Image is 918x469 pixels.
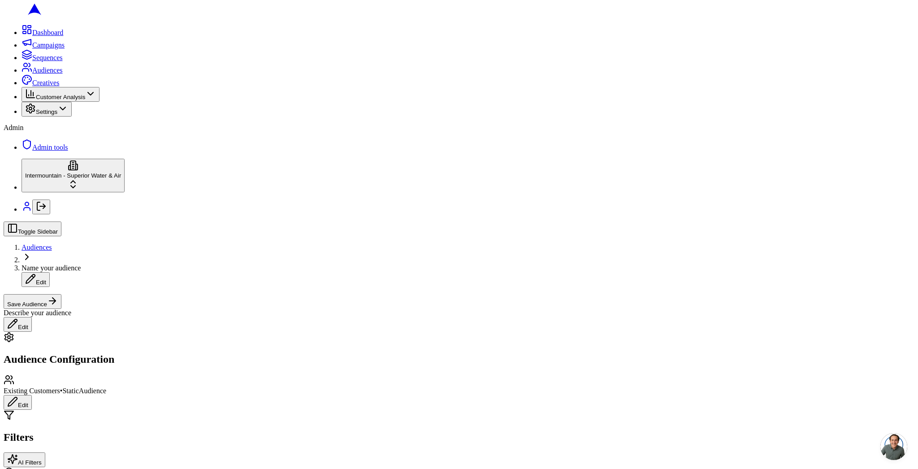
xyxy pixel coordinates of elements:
[36,94,85,100] span: Customer Analysis
[32,200,50,214] button: Log out
[18,324,28,330] span: Edit
[32,41,65,49] span: Campaigns
[4,124,914,132] div: Admin
[18,459,42,466] span: AI Filters
[32,54,63,61] span: Sequences
[4,431,914,443] h2: Filters
[22,243,52,251] a: Audiences
[36,279,46,286] span: Edit
[4,243,914,287] nav: breadcrumb
[22,102,72,117] button: Settings
[4,221,61,236] button: Toggle Sidebar
[880,433,907,460] a: Open chat
[22,159,125,192] button: Intermountain - Superior Water & Air
[4,387,60,395] span: Existing Customers
[62,387,106,395] span: Static Audience
[22,29,63,36] a: Dashboard
[4,452,45,467] button: AI Filters
[4,294,61,309] button: Save Audience
[32,143,68,151] span: Admin tools
[32,29,63,36] span: Dashboard
[22,143,68,151] a: Admin tools
[4,309,71,317] span: Describe your audience
[32,79,59,87] span: Creatives
[4,317,32,332] button: Edit
[22,264,81,272] span: Name your audience
[18,228,58,235] span: Toggle Sidebar
[4,395,32,410] button: Edit
[22,87,100,102] button: Customer Analysis
[22,41,65,49] a: Campaigns
[4,353,914,365] h2: Audience Configuration
[22,272,50,287] button: Edit
[32,66,63,74] span: Audiences
[22,66,63,74] a: Audiences
[36,109,57,115] span: Settings
[22,54,63,61] a: Sequences
[25,172,121,179] span: Intermountain - Superior Water & Air
[22,79,59,87] a: Creatives
[60,387,63,395] span: •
